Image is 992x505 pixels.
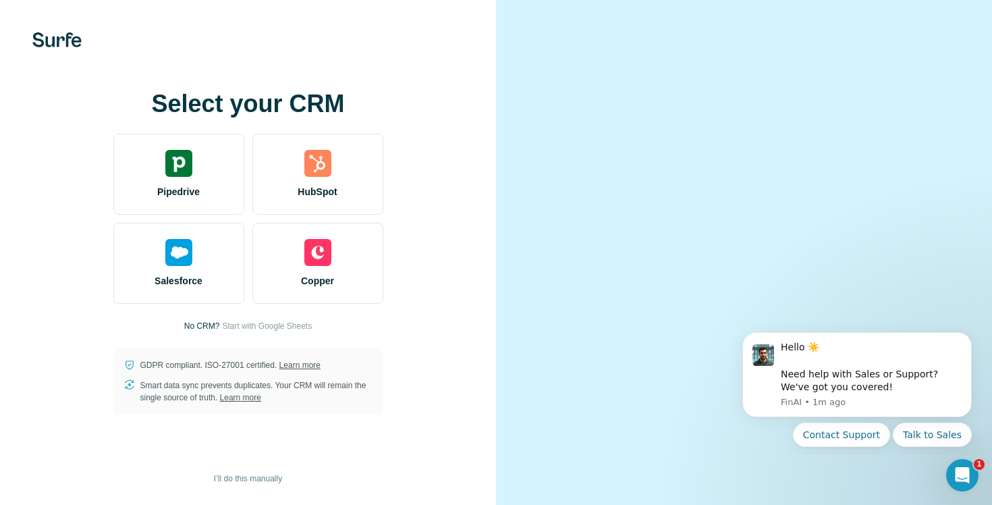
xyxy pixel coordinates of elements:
[184,320,220,332] p: No CRM?
[974,459,985,470] span: 1
[157,185,200,198] span: Pipedrive
[279,361,321,370] a: Learn more
[304,239,331,266] img: copper's logo
[722,320,992,455] iframe: Intercom notifications message
[113,90,383,117] h1: Select your CRM
[155,274,202,288] span: Salesforce
[140,379,373,404] p: Smart data sync prevents duplicates. Your CRM will remain the single source of truth.
[140,359,321,371] p: GDPR compliant. ISO-27001 certified.
[220,393,261,402] a: Learn more
[298,185,337,198] span: HubSpot
[165,150,192,177] img: pipedrive's logo
[222,320,312,332] button: Start with Google Sheets
[304,150,331,177] img: hubspot's logo
[204,469,292,489] button: I’ll do this manually
[301,274,334,288] span: Copper
[32,32,82,47] img: Surfe's logo
[214,473,282,485] span: I’ll do this manually
[946,459,979,491] iframe: Intercom live chat
[165,239,192,266] img: salesforce's logo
